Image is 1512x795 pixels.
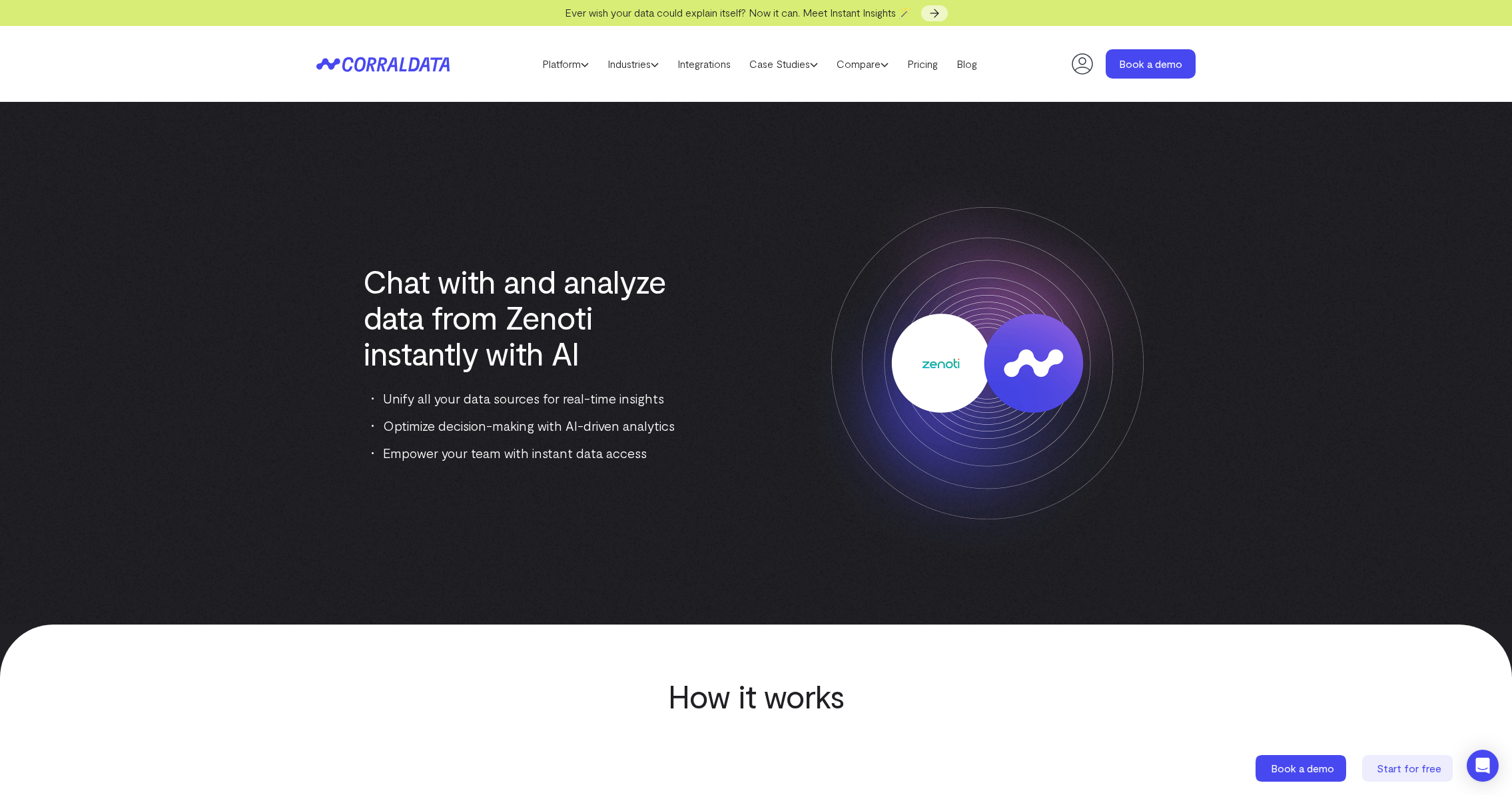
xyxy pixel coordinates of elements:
[1106,49,1196,79] a: Book a demo
[740,54,827,74] a: Case Studies
[526,678,986,714] h2: How it works
[533,54,598,74] a: Platform
[1467,750,1499,782] div: Open Intercom Messenger
[372,442,686,463] li: Empower your team with instant data access
[1362,755,1455,782] a: Start for free
[1256,755,1349,782] a: Book a demo
[668,54,740,74] a: Integrations
[372,388,686,409] li: Unify all your data sources for real-time insights
[827,54,898,74] a: Compare
[363,263,686,371] h1: Chat with and analyze data from Zenoti instantly with AI
[372,415,686,436] li: Optimize decision-making with AI-driven analytics
[598,54,668,74] a: Industries
[1271,762,1334,774] span: Book a demo
[898,54,947,74] a: Pricing
[565,6,912,19] span: Ever wish your data could explain itself? Now it can. Meet Instant Insights 🪄
[947,54,986,74] a: Blog
[1377,762,1441,774] span: Start for free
